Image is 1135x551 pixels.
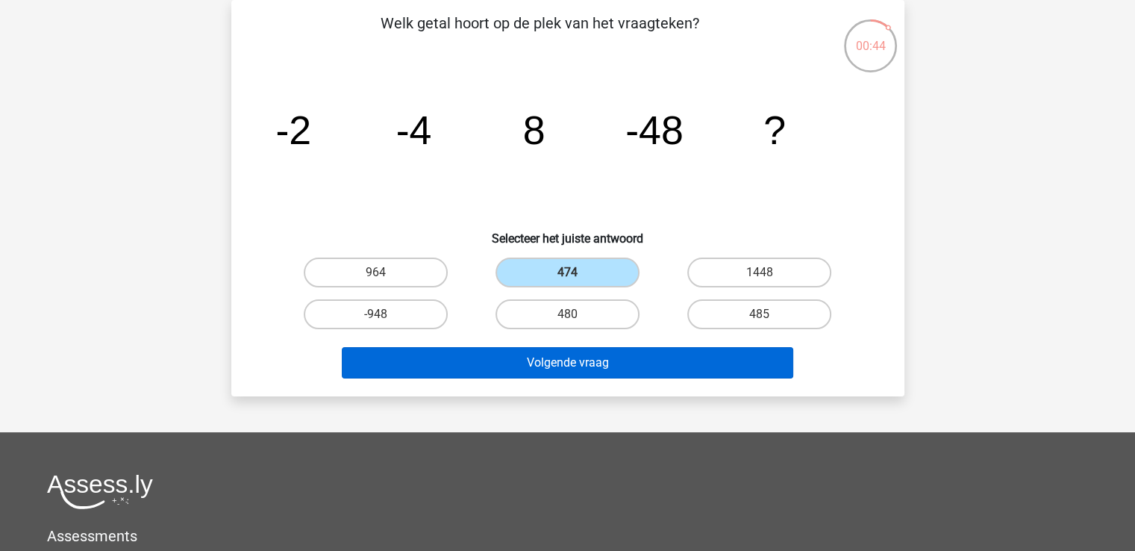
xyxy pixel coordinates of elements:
label: 1448 [687,258,831,287]
p: Welk getal hoort op de plek van het vraagteken? [255,12,825,57]
tspan: -4 [395,108,431,152]
label: -948 [304,299,448,329]
tspan: ? [763,108,786,152]
tspan: -2 [275,108,311,152]
h6: Selecteer het juiste antwoord [255,220,881,246]
label: 480 [495,299,640,329]
button: Volgende vraag [342,347,793,379]
tspan: -48 [625,108,684,152]
img: Assessly logo [47,474,153,509]
h5: Assessments [47,527,1088,545]
div: 00:44 [842,18,898,55]
label: 474 [495,258,640,287]
tspan: 8 [522,108,545,152]
label: 964 [304,258,448,287]
label: 485 [687,299,831,329]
